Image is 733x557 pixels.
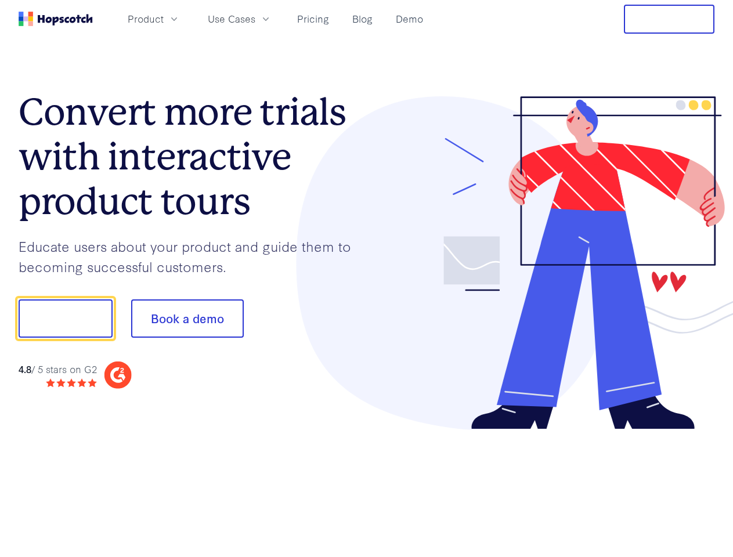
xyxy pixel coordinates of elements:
button: Show me! [19,299,113,338]
h1: Convert more trials with interactive product tours [19,90,367,223]
button: Use Cases [201,9,279,28]
strong: 4.8 [19,362,31,375]
span: Product [128,12,164,26]
a: Pricing [293,9,334,28]
div: / 5 stars on G2 [19,362,97,377]
p: Educate users about your product and guide them to becoming successful customers. [19,236,367,276]
button: Book a demo [131,299,244,338]
button: Free Trial [624,5,714,34]
button: Product [121,9,187,28]
span: Use Cases [208,12,255,26]
a: Blog [348,9,377,28]
a: Home [19,12,93,26]
a: Demo [391,9,428,28]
